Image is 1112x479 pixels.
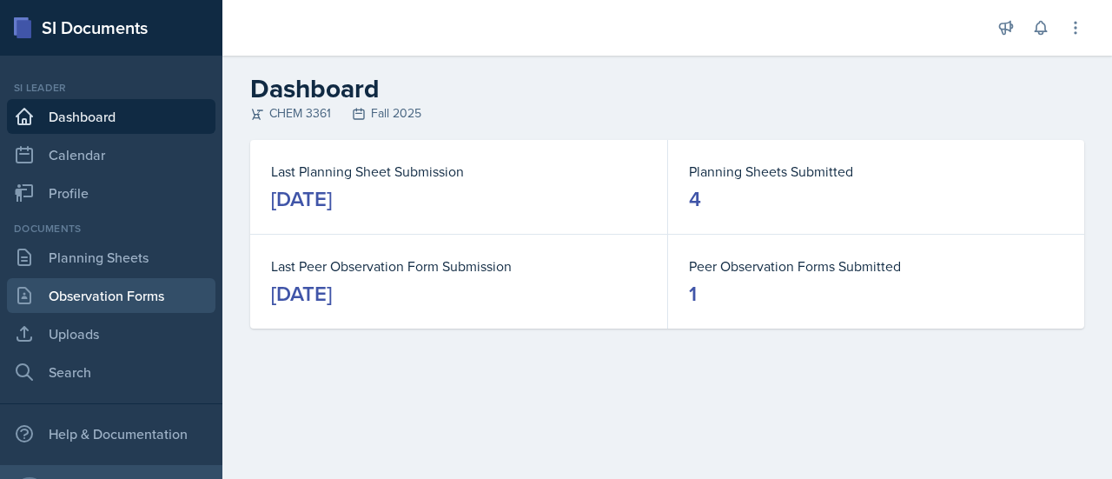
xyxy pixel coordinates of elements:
[271,256,646,276] dt: Last Peer Observation Form Submission
[689,256,1063,276] dt: Peer Observation Forms Submitted
[7,176,215,210] a: Profile
[7,416,215,451] div: Help & Documentation
[271,161,646,182] dt: Last Planning Sheet Submission
[7,240,215,275] a: Planning Sheets
[7,80,215,96] div: Si leader
[7,137,215,172] a: Calendar
[7,221,215,236] div: Documents
[271,280,332,308] div: [DATE]
[7,355,215,389] a: Search
[250,73,1084,104] h2: Dashboard
[7,278,215,313] a: Observation Forms
[689,185,701,213] div: 4
[250,104,1084,123] div: CHEM 3361 Fall 2025
[7,99,215,134] a: Dashboard
[271,185,332,213] div: [DATE]
[7,316,215,351] a: Uploads
[689,161,1063,182] dt: Planning Sheets Submitted
[689,280,697,308] div: 1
